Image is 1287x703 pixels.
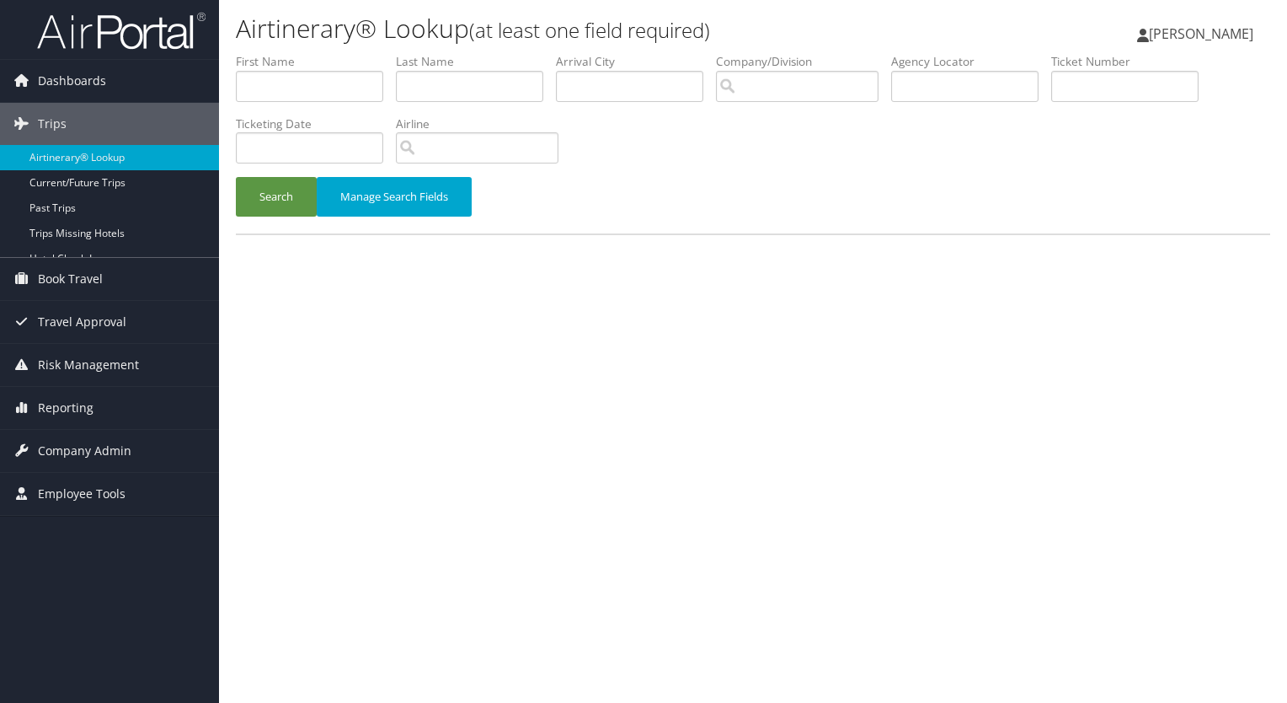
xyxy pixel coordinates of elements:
[1149,24,1253,43] span: [PERSON_NAME]
[891,53,1051,70] label: Agency Locator
[38,430,131,472] span: Company Admin
[38,103,67,145] span: Trips
[469,16,710,44] small: (at least one field required)
[396,115,571,132] label: Airline
[556,53,716,70] label: Arrival City
[38,60,106,102] span: Dashboards
[236,11,926,46] h1: Airtinerary® Lookup
[1051,53,1211,70] label: Ticket Number
[396,53,556,70] label: Last Name
[716,53,891,70] label: Company/Division
[236,177,317,217] button: Search
[38,387,93,429] span: Reporting
[38,301,126,343] span: Travel Approval
[38,344,139,386] span: Risk Management
[1137,8,1270,59] a: [PERSON_NAME]
[236,115,396,132] label: Ticketing Date
[38,473,125,515] span: Employee Tools
[38,258,103,300] span: Book Travel
[37,11,206,51] img: airportal-logo.png
[236,53,396,70] label: First Name
[317,177,472,217] button: Manage Search Fields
